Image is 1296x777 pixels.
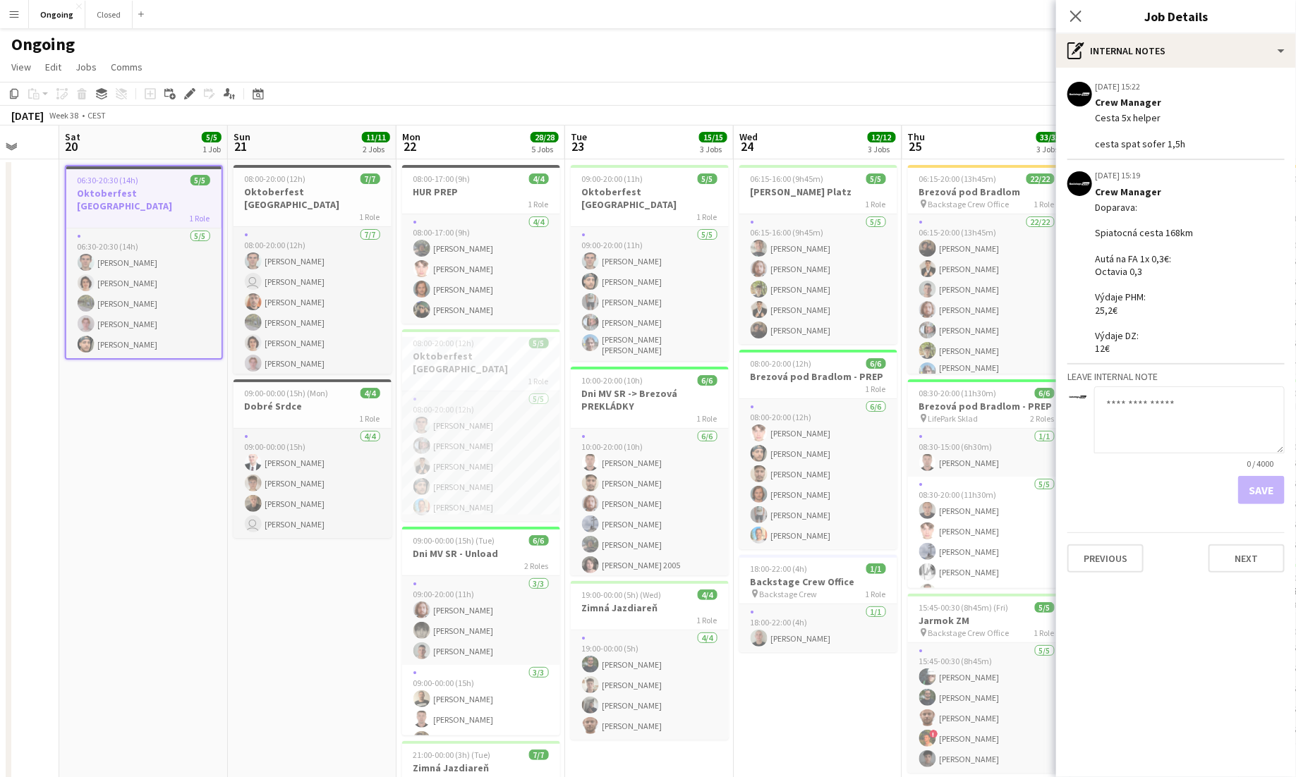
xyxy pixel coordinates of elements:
[65,130,80,143] span: Sat
[1095,96,1285,109] div: Crew Manager
[1034,628,1055,638] span: 1 Role
[919,173,997,184] span: 06:15-20:00 (13h45m)
[234,429,392,538] app-card-role: 4/409:00-00:00 (15h)[PERSON_NAME][PERSON_NAME][PERSON_NAME] [PERSON_NAME]
[1067,544,1144,573] button: Previous
[571,387,729,412] h3: Dni MV SR -> Brezová PREKLÁDKY
[413,750,491,760] span: 21:00-00:00 (3h) (Tue)
[1035,388,1055,398] span: 6/6
[402,350,560,375] h3: Oktoberfest [GEOGRAPHIC_DATA]
[928,628,1010,638] span: Backstage Crew Office
[11,61,31,73] span: View
[928,199,1010,209] span: Backstage Crew Office
[1067,370,1285,383] h3: Leave internal note
[85,1,133,28] button: Closed
[868,144,895,154] div: 3 Jobs
[569,138,587,154] span: 23
[1037,144,1064,154] div: 3 Jobs
[45,61,61,73] span: Edit
[571,165,729,361] div: 09:00-20:00 (11h)5/5Oktoberfest [GEOGRAPHIC_DATA]1 Role5/509:00-20:00 (11h)[PERSON_NAME][PERSON_N...
[866,384,886,394] span: 1 Role
[1095,170,1140,181] div: [DATE] 15:19
[105,58,148,76] a: Comms
[866,199,886,209] span: 1 Role
[868,132,896,142] span: 12/12
[402,665,560,754] app-card-role: 3/309:00-00:00 (15h)[PERSON_NAME][PERSON_NAME][PERSON_NAME]
[928,413,979,424] span: LifePark Sklad
[361,173,380,184] span: 7/7
[866,589,886,599] span: 1 Role
[402,761,560,774] h3: Zimná Jazdiareň
[1034,199,1055,209] span: 1 Role
[245,173,306,184] span: 08:00-20:00 (12h)
[739,130,758,143] span: Wed
[402,329,560,521] app-job-card: 08:00-20:00 (12h)5/5Oktoberfest [GEOGRAPHIC_DATA]1 Role5/508:00-20:00 (12h)[PERSON_NAME][PERSON_N...
[11,34,75,55] h1: Ongoing
[1036,132,1065,142] span: 33/33
[1095,201,1285,355] div: Doparava: Spiatocná cesta 168km Autá na FA 1x 0,3€: Octavia 0,3 Výdaje PHM: 25,2€ Výdaje DZ: 12€
[698,375,717,386] span: 6/6
[111,61,143,73] span: Comms
[739,575,897,588] h3: Backstage Crew Office
[47,110,82,121] span: Week 38
[739,604,897,652] app-card-role: 1/118:00-22:00 (4h)[PERSON_NAME]
[66,228,222,358] app-card-role: 5/506:30-20:30 (14h)[PERSON_NAME][PERSON_NAME][PERSON_NAME][PERSON_NAME][PERSON_NAME]
[908,214,1066,696] app-card-role: 22/2206:15-20:00 (13h45m)[PERSON_NAME][PERSON_NAME][PERSON_NAME][PERSON_NAME][PERSON_NAME][PERSON...
[234,185,392,211] h3: Oktoberfest [GEOGRAPHIC_DATA]
[571,367,729,575] div: 10:00-20:00 (10h)6/6Dni MV SR -> Brezová PREKLÁDKY1 Role6/610:00-20:00 (10h)[PERSON_NAME][PERSON_...
[400,138,420,154] span: 22
[571,185,729,211] h3: Oktoberfest [GEOGRAPHIC_DATA]
[1026,173,1055,184] span: 22/22
[402,214,560,324] app-card-role: 4/408:00-17:00 (9h)[PERSON_NAME][PERSON_NAME][PERSON_NAME][PERSON_NAME]
[739,350,897,549] div: 08:00-20:00 (12h)6/6Brezová pod Bradlom - PREP1 Role6/608:00-20:00 (12h)[PERSON_NAME][PERSON_NAME...
[739,370,897,383] h3: Brezová pod Bradlom - PREP
[1095,185,1285,198] div: Crew Manager
[65,165,223,360] app-job-card: 06:30-20:30 (14h)5/5Oktoberfest [GEOGRAPHIC_DATA]1 Role5/506:30-20:30 (14h)[PERSON_NAME][PERSON_N...
[413,173,471,184] span: 08:00-17:00 (9h)
[866,173,886,184] span: 5/5
[739,214,897,344] app-card-role: 5/506:15-16:00 (9h45m)[PERSON_NAME][PERSON_NAME][PERSON_NAME][PERSON_NAME][PERSON_NAME]
[908,643,1066,773] app-card-role: 5/515:45-00:30 (8h45m)[PERSON_NAME][PERSON_NAME][PERSON_NAME]![PERSON_NAME][PERSON_NAME]
[529,173,549,184] span: 4/4
[908,130,926,143] span: Thu
[908,594,1066,773] div: 15:45-00:30 (8h45m) (Fri)5/5Jarmok ZM Backstage Crew Office1 Role5/515:45-00:30 (8h45m)[PERSON_NA...
[582,375,643,386] span: 10:00-20:00 (10h)
[529,338,549,348] span: 5/5
[739,165,897,344] app-job-card: 06:15-16:00 (9h45m)5/5[PERSON_NAME] Platz1 Role5/506:15-16:00 (9h45m)[PERSON_NAME][PERSON_NAME][P...
[190,175,210,185] span: 5/5
[402,576,560,665] app-card-role: 3/309:00-20:00 (11h)[PERSON_NAME][PERSON_NAME][PERSON_NAME]
[698,173,717,184] span: 5/5
[1095,81,1140,92] div: [DATE] 15:22
[29,1,85,28] button: Ongoing
[919,388,997,398] span: 08:30-20:00 (11h30m)
[571,630,729,740] app-card-role: 4/419:00-00:00 (5h)[PERSON_NAME][PERSON_NAME][PERSON_NAME][PERSON_NAME]
[1209,544,1285,573] button: Next
[697,615,717,625] span: 1 Role
[751,173,824,184] span: 06:15-16:00 (9h45m)
[363,144,389,154] div: 2 Jobs
[908,614,1066,627] h3: Jarmok ZM
[739,185,897,198] h3: [PERSON_NAME] Platz
[571,130,587,143] span: Tue
[234,379,392,538] app-job-card: 09:00-00:00 (15h) (Mon)4/4Dobré Srdce1 Role4/409:00-00:00 (15h)[PERSON_NAME][PERSON_NAME][PERSON_...
[571,227,729,361] app-card-role: 5/509:00-20:00 (11h)[PERSON_NAME][PERSON_NAME][PERSON_NAME][PERSON_NAME][PERSON_NAME] [PERSON_NAME]
[402,185,560,198] h3: HUR PREP
[529,535,549,546] span: 6/6
[737,138,758,154] span: 24
[234,165,392,374] app-job-card: 08:00-20:00 (12h)7/7Oktoberfest [GEOGRAPHIC_DATA]1 Role7/708:00-20:00 (12h)[PERSON_NAME] [PERSON_...
[531,132,559,142] span: 28/28
[760,589,818,599] span: Backstage Crew
[908,165,1066,374] div: 06:15-20:00 (13h45m)22/22Brezová pod Bradlom Backstage Crew Office1 Role22/2206:15-20:00 (13h45m)...
[202,144,221,154] div: 1 Job
[571,601,729,614] h3: Zimná Jazdiareň
[739,555,897,652] app-job-card: 18:00-22:00 (4h)1/1Backstage Crew Office Backstage Crew1 Role1/118:00-22:00 (4h)[PERSON_NAME]
[202,132,222,142] span: 5/5
[40,58,67,76] a: Edit
[362,132,390,142] span: 11/11
[234,400,392,412] h3: Dobré Srdce
[402,130,420,143] span: Mon
[402,391,560,521] app-card-role: 5/508:00-20:00 (12h)[PERSON_NAME][PERSON_NAME][PERSON_NAME][PERSON_NAME][PERSON_NAME]
[402,165,560,324] app-job-card: 08:00-17:00 (9h)4/4HUR PREP1 Role4/408:00-17:00 (9h)[PERSON_NAME][PERSON_NAME][PERSON_NAME][PERSO...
